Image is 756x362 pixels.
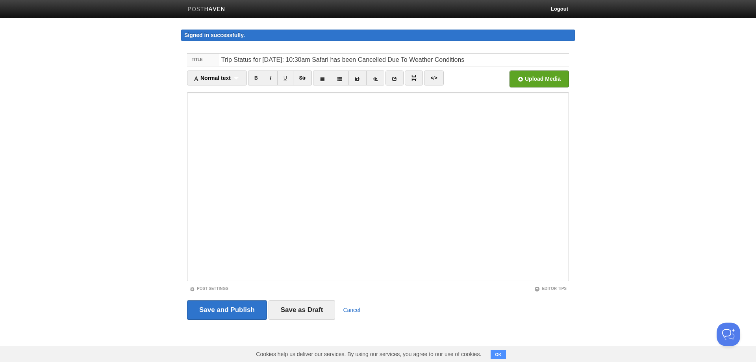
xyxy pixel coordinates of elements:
a: Editor Tips [534,286,567,291]
input: Save as Draft [269,300,335,320]
a: Cancel [343,307,360,313]
a: </> [424,71,443,85]
a: Str [293,71,312,85]
a: U [277,71,293,85]
a: I [264,71,278,85]
iframe: Help Scout Beacon - Open [717,323,740,346]
span: Cookies help us deliver our services. By using our services, you agree to our use of cookies. [248,346,489,362]
button: OK [491,350,506,359]
label: Title [187,54,219,66]
a: B [248,71,264,85]
a: Post Settings [189,286,228,291]
img: Posthaven-bar [188,7,225,13]
input: Save and Publish [187,300,267,320]
div: Signed in successfully. [181,30,575,41]
del: Str [299,75,306,81]
span: Normal text [193,75,231,81]
img: pagebreak-icon.png [411,75,417,81]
